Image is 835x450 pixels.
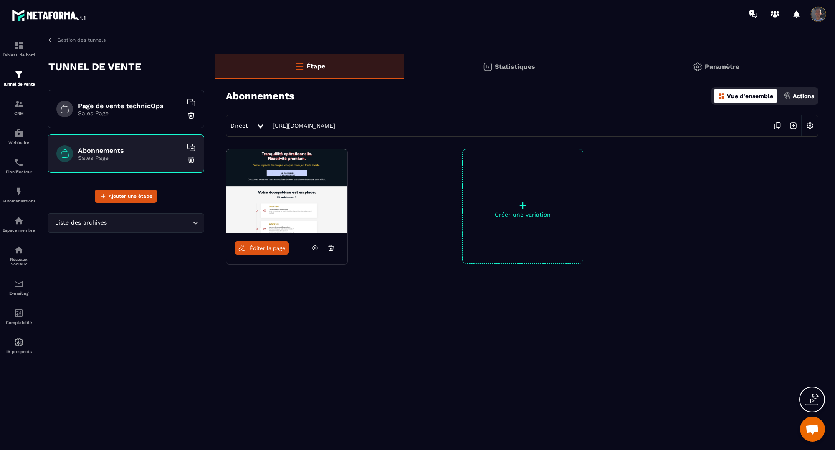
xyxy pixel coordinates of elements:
a: [URL][DOMAIN_NAME] [268,122,335,129]
img: social-network [14,245,24,255]
p: Planificateur [2,169,35,174]
span: Direct [230,122,248,129]
input: Search for option [109,218,190,228]
img: trash [187,156,195,164]
a: automationsautomationsAutomatisations [2,180,35,210]
img: formation [14,40,24,51]
img: tab_keywords_by_traffic_grey.svg [95,48,101,55]
img: image [226,149,347,233]
div: v 4.0.24 [23,13,41,20]
p: Paramètre [705,63,739,71]
img: arrow-next.bcc2205e.svg [785,118,801,134]
p: + [463,200,583,211]
p: Automatisations [2,199,35,203]
p: Étape [306,62,325,70]
img: bars-o.4a397970.svg [294,61,304,71]
a: automationsautomationsWebinaire [2,122,35,151]
img: stats.20deebd0.svg [483,62,493,72]
p: Tableau de bord [2,53,35,57]
p: Actions [793,93,814,99]
div: Domaine: [DOMAIN_NAME] [22,22,94,28]
p: Comptabilité [2,320,35,325]
p: Créer une variation [463,211,583,218]
a: Gestion des tunnels [48,36,106,44]
p: CRM [2,111,35,116]
a: accountantaccountantComptabilité [2,302,35,331]
img: setting-gr.5f69749f.svg [693,62,703,72]
a: schedulerschedulerPlanificateur [2,151,35,180]
a: social-networksocial-networkRéseaux Sociaux [2,239,35,273]
a: formationformationCRM [2,93,35,122]
p: E-mailing [2,291,35,296]
img: setting-w.858f3a88.svg [802,118,818,134]
img: automations [14,128,24,138]
a: formationformationTableau de bord [2,34,35,63]
img: arrow [48,36,55,44]
img: website_grey.svg [13,22,20,28]
div: Search for option [48,213,204,233]
span: Liste des archives [53,218,109,228]
div: Domaine [43,49,64,55]
img: scheduler [14,157,24,167]
span: Éditer la page [250,245,286,251]
p: Vue d'ensemble [727,93,773,99]
p: Sales Page [78,110,182,116]
p: Sales Page [78,154,182,161]
a: automationsautomationsEspace membre [2,210,35,239]
span: Ajouter une étape [109,192,152,200]
p: IA prospects [2,349,35,354]
button: Ajouter une étape [95,190,157,203]
img: formation [14,70,24,80]
img: automations [14,187,24,197]
img: email [14,279,24,289]
img: automations [14,337,24,347]
img: automations [14,216,24,226]
img: formation [14,99,24,109]
h6: Page de vente technicOps [78,102,182,110]
a: Éditer la page [235,241,289,255]
a: Ouvrir le chat [800,417,825,442]
p: Webinaire [2,140,35,145]
img: logo [12,8,87,23]
img: dashboard-orange.40269519.svg [718,92,725,100]
a: formationformationTunnel de vente [2,63,35,93]
p: Espace membre [2,228,35,233]
img: actions.d6e523a2.png [784,92,791,100]
h3: Abonnements [226,90,294,102]
p: Tunnel de vente [2,82,35,86]
p: Statistiques [495,63,535,71]
p: Réseaux Sociaux [2,257,35,266]
img: logo_orange.svg [13,13,20,20]
a: emailemailE-mailing [2,273,35,302]
p: TUNNEL DE VENTE [48,58,141,75]
div: Mots-clés [104,49,128,55]
img: accountant [14,308,24,318]
h6: Abonnements [78,147,182,154]
img: trash [187,111,195,119]
img: tab_domain_overview_orange.svg [34,48,40,55]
